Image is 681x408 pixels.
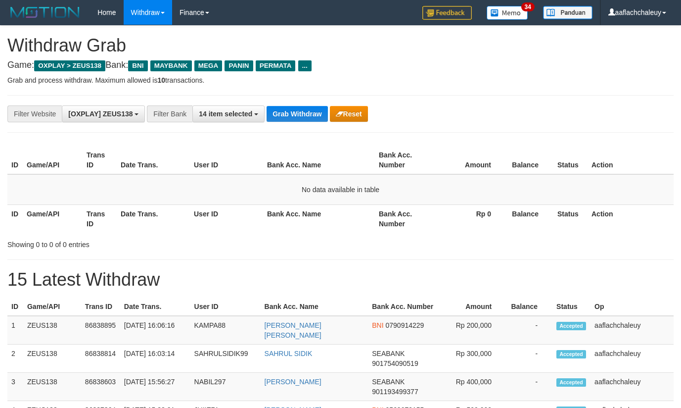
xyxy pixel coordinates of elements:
[438,316,506,345] td: Rp 200,000
[120,345,190,373] td: [DATE] 16:03:14
[120,316,190,345] td: [DATE] 16:06:16
[506,146,553,174] th: Balance
[23,345,81,373] td: ZEUS138
[7,60,674,70] h4: Game: Bank:
[506,345,552,373] td: -
[7,270,674,290] h1: 15 Latest Withdraw
[68,110,133,118] span: [OXPLAY] ZEUS138
[372,378,405,386] span: SEABANK
[375,146,435,174] th: Bank Acc. Number
[7,146,23,174] th: ID
[256,60,296,71] span: PERMATA
[263,146,375,174] th: Bank Acc. Name
[556,350,586,358] span: Accepted
[435,204,506,233] th: Rp 0
[7,236,276,250] div: Showing 0 to 0 of 0 entries
[190,316,261,345] td: KAMPA88
[7,5,83,20] img: MOTION_logo.png
[267,106,327,122] button: Grab Withdraw
[590,298,674,316] th: Op
[147,105,192,122] div: Filter Bank
[120,373,190,401] td: [DATE] 15:56:27
[368,298,438,316] th: Bank Acc. Number
[265,350,313,357] a: SAHRUL SIDIK
[375,204,435,233] th: Bank Acc. Number
[438,298,506,316] th: Amount
[81,298,120,316] th: Trans ID
[590,316,674,345] td: aaflachchaleuy
[34,60,105,71] span: OXPLAY > ZEUS138
[7,345,23,373] td: 2
[81,316,120,345] td: 86838895
[150,60,192,71] span: MAYBANK
[190,146,263,174] th: User ID
[372,359,418,367] span: Copy 901754090519 to clipboard
[265,321,321,339] a: [PERSON_NAME] [PERSON_NAME]
[7,75,674,85] p: Grab and process withdraw. Maximum allowed is transactions.
[590,345,674,373] td: aaflachchaleuy
[435,146,506,174] th: Amount
[81,373,120,401] td: 86838603
[265,378,321,386] a: [PERSON_NAME]
[556,378,586,387] span: Accepted
[553,204,588,233] th: Status
[23,316,81,345] td: ZEUS138
[521,2,535,11] span: 34
[330,106,368,122] button: Reset
[23,298,81,316] th: Game/API
[199,110,252,118] span: 14 item selected
[590,373,674,401] td: aaflachchaleuy
[128,60,147,71] span: BNI
[438,345,506,373] td: Rp 300,000
[23,204,83,233] th: Game/API
[120,298,190,316] th: Date Trans.
[263,204,375,233] th: Bank Acc. Name
[23,373,81,401] td: ZEUS138
[7,174,674,205] td: No data available in table
[422,6,472,20] img: Feedback.jpg
[190,373,261,401] td: NABIL297
[506,316,552,345] td: -
[83,204,117,233] th: Trans ID
[506,298,552,316] th: Balance
[506,204,553,233] th: Balance
[157,76,165,84] strong: 10
[7,316,23,345] td: 1
[7,373,23,401] td: 3
[7,36,674,55] h1: Withdraw Grab
[298,60,312,71] span: ...
[506,373,552,401] td: -
[194,60,223,71] span: MEGA
[62,105,145,122] button: [OXPLAY] ZEUS138
[117,146,190,174] th: Date Trans.
[588,146,674,174] th: Action
[588,204,674,233] th: Action
[190,204,263,233] th: User ID
[7,204,23,233] th: ID
[81,345,120,373] td: 86838814
[190,298,261,316] th: User ID
[553,146,588,174] th: Status
[385,321,424,329] span: Copy 0790914229 to clipboard
[556,322,586,330] span: Accepted
[7,105,62,122] div: Filter Website
[192,105,265,122] button: 14 item selected
[83,146,117,174] th: Trans ID
[372,321,383,329] span: BNI
[7,298,23,316] th: ID
[190,345,261,373] td: SAHRULSIDIK99
[487,6,528,20] img: Button%20Memo.svg
[261,298,368,316] th: Bank Acc. Name
[543,6,592,19] img: panduan.png
[372,350,405,357] span: SEABANK
[23,146,83,174] th: Game/API
[438,373,506,401] td: Rp 400,000
[225,60,253,71] span: PANIN
[552,298,590,316] th: Status
[117,204,190,233] th: Date Trans.
[372,388,418,396] span: Copy 901193499377 to clipboard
